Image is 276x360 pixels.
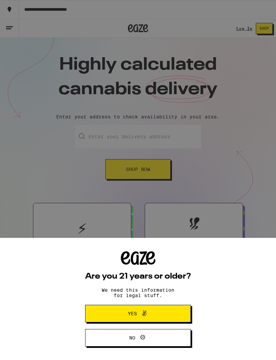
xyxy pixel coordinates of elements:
[85,273,191,281] h2: Are you 21 years or older?
[128,311,137,316] span: Yes
[96,287,180,298] p: We need this information for legal stuff.
[85,329,191,347] button: No
[85,305,191,322] button: Yes
[129,335,135,340] span: No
